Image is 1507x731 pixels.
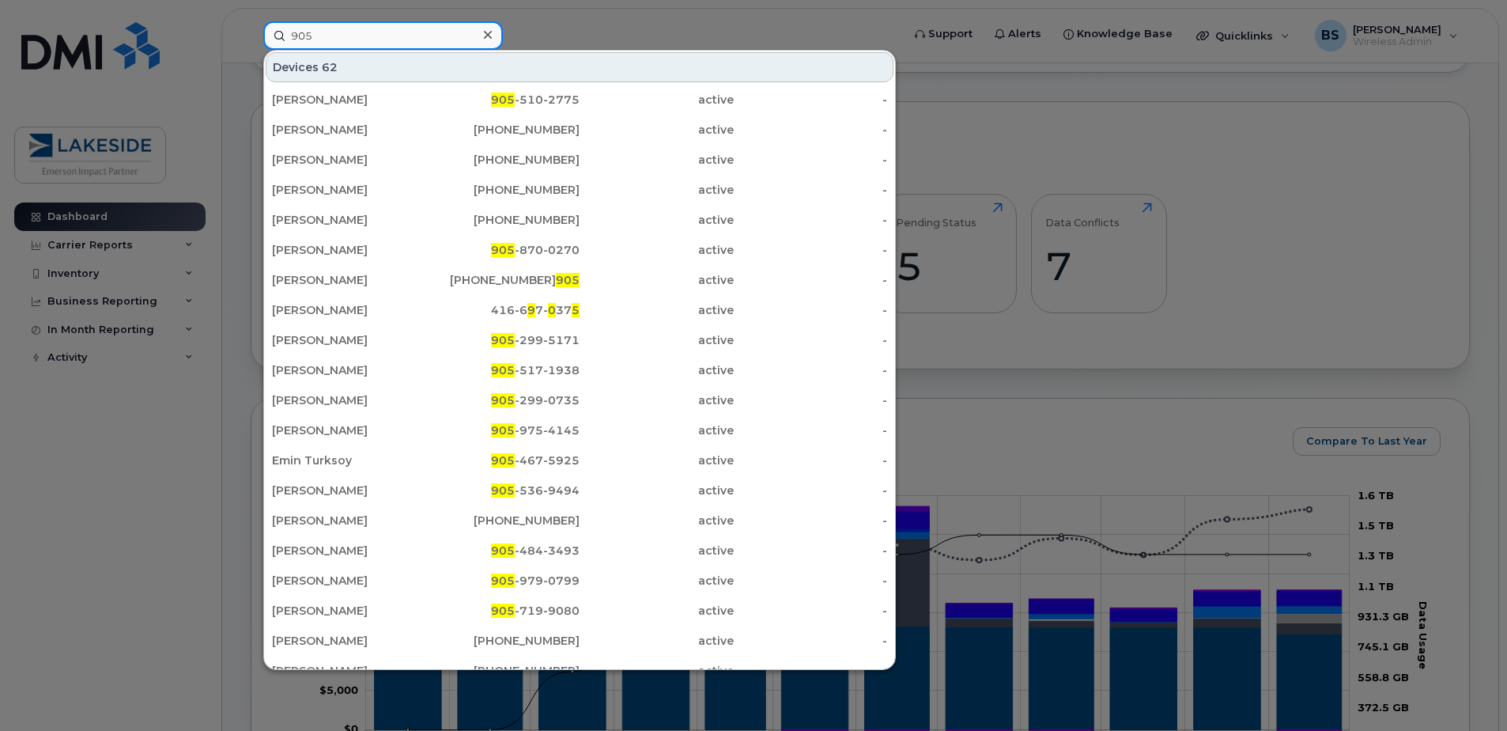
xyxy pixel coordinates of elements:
[426,573,580,589] div: -979-0799
[272,302,426,318] div: [PERSON_NAME]
[734,392,888,408] div: -
[272,483,426,498] div: [PERSON_NAME]
[266,657,893,685] a: [PERSON_NAME][PHONE_NUMBER]active-
[266,146,893,174] a: [PERSON_NAME][PHONE_NUMBER]active-
[734,422,888,438] div: -
[734,513,888,528] div: -
[272,633,426,649] div: [PERSON_NAME]
[734,332,888,348] div: -
[266,356,893,384] a: [PERSON_NAME]905-517-1938active-
[426,272,580,288] div: [PHONE_NUMBER]
[272,212,426,228] div: [PERSON_NAME]
[491,483,515,498] span: 905
[272,152,426,168] div: [PERSON_NAME]
[548,303,556,317] span: 0
[734,362,888,378] div: -
[272,182,426,198] div: [PERSON_NAME]
[426,453,580,468] div: -467-5925
[734,212,888,228] div: -
[426,212,580,228] div: [PHONE_NUMBER]
[491,393,515,407] span: 905
[491,243,515,257] span: 905
[426,242,580,258] div: -870-0270
[580,453,734,468] div: active
[426,392,580,408] div: -299-0735
[426,362,580,378] div: -517-1938
[266,506,893,535] a: [PERSON_NAME][PHONE_NUMBER]active-
[426,332,580,348] div: -299-5171
[272,92,426,108] div: [PERSON_NAME]
[426,152,580,168] div: [PHONE_NUMBER]
[580,513,734,528] div: active
[734,663,888,679] div: -
[491,423,515,437] span: 905
[272,573,426,589] div: [PERSON_NAME]
[272,272,426,288] div: [PERSON_NAME]
[491,544,515,558] span: 905
[734,453,888,468] div: -
[734,272,888,288] div: -
[580,543,734,559] div: active
[426,543,580,559] div: -484-3493
[580,633,734,649] div: active
[580,332,734,348] div: active
[322,59,338,75] span: 62
[734,543,888,559] div: -
[734,633,888,649] div: -
[272,332,426,348] div: [PERSON_NAME]
[491,604,515,618] span: 905
[580,272,734,288] div: active
[266,206,893,234] a: [PERSON_NAME][PHONE_NUMBER]active-
[734,182,888,198] div: -
[266,627,893,655] a: [PERSON_NAME][PHONE_NUMBER]active-
[580,302,734,318] div: active
[266,536,893,565] a: [PERSON_NAME]905-484-3493active-
[426,513,580,528] div: [PHONE_NUMBER]
[491,453,515,468] span: 905
[266,597,893,625] a: [PERSON_NAME]905-719-9080active-
[272,663,426,679] div: [PERSON_NAME]
[580,122,734,138] div: active
[426,663,580,679] div: [PHONE_NUMBER]
[491,93,515,107] span: 905
[426,483,580,498] div: -536-9494
[734,573,888,589] div: -
[580,152,734,168] div: active
[266,446,893,475] a: Emin Turksoy905-467-5925active-
[272,543,426,559] div: [PERSON_NAME]
[266,476,893,505] a: [PERSON_NAME]905-536-9494active-
[491,333,515,347] span: 905
[426,603,580,619] div: -719-9080
[734,152,888,168] div: -
[580,212,734,228] div: active
[580,422,734,438] div: active
[272,122,426,138] div: [PERSON_NAME]
[266,85,893,114] a: [PERSON_NAME]905-510-2775active-
[734,302,888,318] div: -
[734,92,888,108] div: -
[556,273,580,287] span: 905
[266,326,893,354] a: [PERSON_NAME]905-299-5171active-
[580,483,734,498] div: active
[266,52,893,82] div: Devices
[580,182,734,198] div: active
[580,392,734,408] div: active
[426,633,580,649] div: [PHONE_NUMBER]
[272,453,426,468] div: Emin Turksoy
[580,573,734,589] div: active
[580,242,734,258] div: active
[580,663,734,679] div: active
[272,422,426,438] div: [PERSON_NAME]
[527,303,535,317] span: 9
[266,116,893,144] a: [PERSON_NAME][PHONE_NUMBER]active-
[426,92,580,108] div: -510-2775
[426,182,580,198] div: [PHONE_NUMBER]
[734,603,888,619] div: -
[580,603,734,619] div: active
[580,92,734,108] div: active
[580,362,734,378] div: active
[734,242,888,258] div: -
[572,303,580,317] span: 5
[426,422,580,438] div: -975-4145
[734,483,888,498] div: -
